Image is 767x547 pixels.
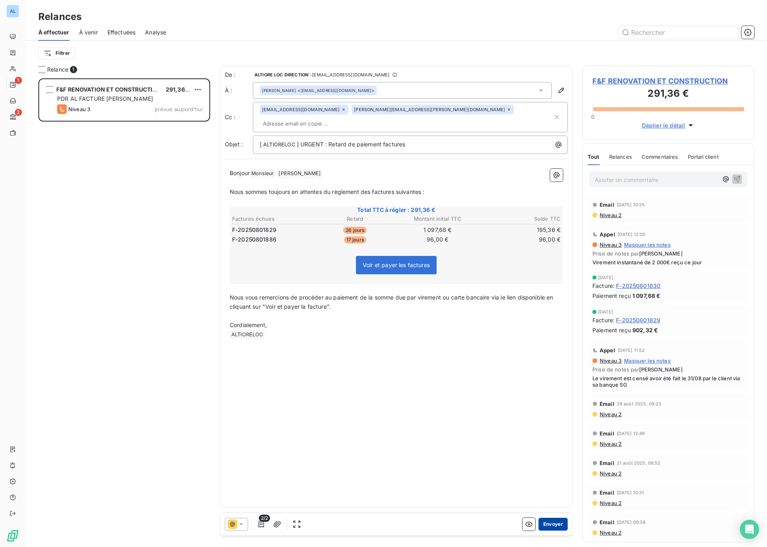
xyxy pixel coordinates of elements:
span: Facture : [592,316,614,324]
span: F-20250801830 [616,281,660,290]
span: Relances [609,154,632,160]
span: Monsieur [250,169,275,178]
span: [PERSON_NAME][EMAIL_ADDRESS][PERSON_NAME][DOMAIN_NAME] [354,107,505,112]
span: Niveau 2 [599,212,622,218]
span: 902,32 € [632,326,658,334]
td: 96,00 € [479,235,561,244]
span: Niveau 3 [599,242,622,248]
span: Commentaires [642,154,678,160]
span: Niveau 2 [599,411,622,417]
input: Rechercher [618,26,738,39]
span: Email [600,202,614,208]
span: F&F RENOVATION ET CONSTRUCTION [592,76,744,86]
span: Nous sommes toujours en attentes du règlement des factures suivantes : [230,188,425,195]
h3: 291,36 € [592,86,744,102]
span: Email [600,430,614,437]
span: 2/2 [259,515,270,522]
span: Portail client [688,154,719,160]
span: [EMAIL_ADDRESS][DOMAIN_NAME] [262,107,340,112]
span: 2 [15,109,22,116]
button: Filtrer [38,47,75,60]
span: Niveau 2 [599,500,622,506]
span: Déplier le détail [642,121,686,130]
span: [DATE] 11:52 [618,348,645,353]
th: Factures échues [232,215,314,223]
span: ALTIORE LOC DIRECTION [254,72,308,77]
span: Nous vous remercions de procéder au paiement de la somme due par virement ou carte bancaire via l... [230,294,555,310]
div: AL [6,5,19,18]
span: Total TTC à régler : 291,36 € [231,206,562,214]
span: Cordialement, [230,321,267,328]
label: À : [225,86,253,94]
th: Solde TTC [479,215,561,223]
button: Envoyer [538,518,568,531]
span: 1 [15,77,22,84]
span: ALTIORELOC [230,330,264,339]
span: Paiement reçu [592,291,631,300]
span: - [EMAIL_ADDRESS][DOMAIN_NAME] [310,72,389,77]
span: À venir [79,28,98,36]
span: 29 août 2025, 09:23 [617,401,662,406]
span: Masquer les notes [624,357,671,364]
span: Email [600,401,614,407]
span: 0 [591,114,594,120]
span: [DATE] 09:58 [617,520,646,525]
span: Niveau 3 [68,106,90,112]
span: prévue aujourd’hui [155,106,203,112]
span: 291,36 € [166,86,190,93]
span: 26 jours [343,227,367,234]
span: Le virement est censé avoir été fait le 31/08 par le client via sa banque SG [592,375,744,388]
span: À effectuer [38,28,70,36]
span: Effectuées [107,28,136,36]
div: grid [38,78,210,547]
span: Masquer les notes [624,242,671,248]
span: 21 août 2025, 09:52 [617,461,661,465]
th: Montant initial TTC [397,215,479,223]
td: 195,36 € [479,226,561,234]
span: Niveau 2 [599,441,622,447]
span: Analyse [145,28,166,36]
span: [DATE] 12:49 [617,431,645,436]
td: 96,00 € [397,235,479,244]
span: F-20250801886 [232,236,276,244]
th: Retard [314,215,396,223]
span: Facture : [592,281,614,290]
input: Adresse email en copie ... [260,118,352,130]
span: 17 jours [344,236,366,244]
span: [PERSON_NAME] [277,169,322,178]
span: Appel [600,347,615,353]
span: De : [225,71,253,79]
span: ALTIORELOC [262,140,296,150]
span: Objet : [225,141,243,148]
span: Niveau 3 [599,357,622,364]
span: F&F RENOVATION ET CONSTRUCTION [56,86,161,93]
span: [PERSON_NAME] [639,366,683,373]
label: Cc : [225,113,253,121]
h3: Relances [38,10,81,24]
span: Appel [600,231,615,238]
div: <[EMAIL_ADDRESS][DOMAIN_NAME]> [262,88,374,93]
span: Paiement reçu [592,326,631,334]
span: Relance [47,66,68,74]
span: [DATE] 12:05 [618,232,646,237]
span: ] URGENT : Retard de paiement factures [297,141,405,148]
img: Logo LeanPay [6,529,19,542]
span: Niveau 2 [599,529,622,536]
span: F-20250801829 [232,226,276,234]
span: Email [600,519,614,525]
span: Virement instantané de 2 000€ reçu ce jour [592,259,744,266]
div: Open Intercom Messenger [740,520,759,539]
span: [PERSON_NAME] [639,250,683,257]
span: Niveau 2 [599,470,622,477]
span: Bonjour [230,170,250,176]
span: Email [600,489,614,496]
span: [DATE] [598,309,613,314]
span: Email [600,460,614,466]
span: PDR AL FACTURE [PERSON_NAME] [57,95,153,102]
span: Tout [588,154,600,160]
span: [PERSON_NAME] [262,88,296,93]
button: Déplier le détail [640,121,697,130]
span: [DATE] [598,275,613,280]
span: Voir et payer les factures [363,262,430,268]
span: 1 097,68 € [632,291,661,300]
